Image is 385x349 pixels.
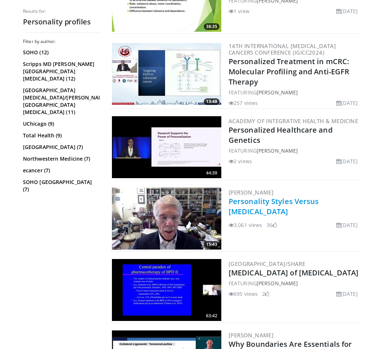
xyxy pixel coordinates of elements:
[23,17,100,27] h2: Personality profiles
[23,120,98,128] a: UChicago (9)
[336,8,358,15] li: [DATE]
[23,132,98,139] a: Total Health (9)
[229,8,249,15] li: 1 view
[229,268,358,278] a: [MEDICAL_DATA] of [MEDICAL_DATA]
[229,89,361,97] div: FEATURING
[336,221,358,229] li: [DATE]
[229,189,273,196] a: [PERSON_NAME]
[204,99,219,105] span: 13:48
[112,117,221,179] img: b6a43416-df73-432a-b466-b3611a1ae3db.300x170_q85_crop-smart_upscale.jpg
[204,242,219,248] span: 15:43
[112,43,221,105] a: 13:48
[23,144,98,151] a: [GEOGRAPHIC_DATA] (7)
[229,57,349,87] a: Personalized Treatment in mCRC: Molecular Profiling and Anti-EGFR Therapy
[229,290,258,298] li: 695 views
[257,280,298,287] a: [PERSON_NAME]
[23,49,98,56] a: SOHO (12)
[229,280,361,287] div: FEATURING
[229,125,332,145] a: Personalized Healthcare and Genetics
[23,167,98,174] a: ecancer (7)
[229,332,273,339] a: [PERSON_NAME]
[229,221,262,229] li: 3,061 views
[336,99,358,107] li: [DATE]
[112,188,221,250] a: 15:43
[229,147,361,155] div: FEATURING
[229,158,252,165] li: 2 views
[229,118,358,125] a: Academy of Integrative Health & Medicine
[23,87,98,116] a: [GEOGRAPHIC_DATA][MEDICAL_DATA]/[PERSON_NAME][GEOGRAPHIC_DATA][MEDICAL_DATA] (11)
[112,259,221,321] img: 74999f4a-6cb8-49c0-8db7-b9ff1ada8bd0.300x170_q85_crop-smart_upscale.jpg
[204,24,219,30] span: 38:35
[262,290,269,298] li: 2
[23,39,100,44] h3: Filter by author:
[112,117,221,179] a: 44:39
[112,188,221,250] img: 8bb3fa12-babb-40ea-879a-3a97d6c50055.300x170_q85_crop-smart_upscale.jpg
[229,99,258,107] li: 257 views
[112,259,221,321] a: 63:42
[229,260,305,268] a: [GEOGRAPHIC_DATA]/SHARE
[336,158,358,165] li: [DATE]
[204,170,219,177] span: 44:39
[267,221,277,229] li: 36
[204,313,219,319] span: 63:42
[257,89,298,96] a: [PERSON_NAME]
[23,179,98,193] a: SOHO [GEOGRAPHIC_DATA] (7)
[23,155,98,162] a: Northwestern Medicine (7)
[23,8,100,14] p: Results for:
[336,290,358,298] li: [DATE]
[112,43,221,105] img: b627b2cd-1998-45fd-8fa4-24c3512c0ee6.300x170_q85_crop-smart_upscale.jpg
[23,60,98,82] a: Scripps MD [PERSON_NAME][GEOGRAPHIC_DATA][MEDICAL_DATA] (12)
[257,148,298,154] a: [PERSON_NAME]
[229,43,336,56] a: 14th International [MEDICAL_DATA] Cancers Conference (IGICC2024)
[229,197,319,217] a: Personality Styles Versus [MEDICAL_DATA]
